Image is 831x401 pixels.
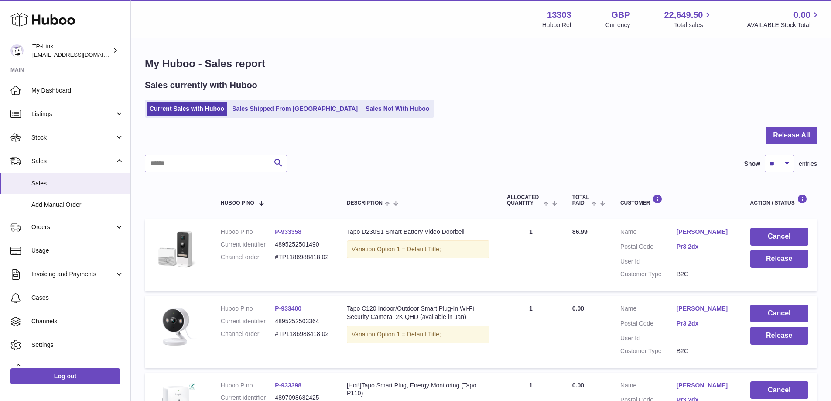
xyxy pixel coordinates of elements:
[275,253,329,261] dd: #TP1186988418.02
[620,381,677,392] dt: Name
[31,294,124,302] span: Cases
[347,200,383,206] span: Description
[744,160,760,168] label: Show
[799,160,817,168] span: entries
[221,317,275,326] dt: Current identifier
[620,228,677,238] dt: Name
[221,228,275,236] dt: Huboo P no
[747,9,821,29] a: 0.00 AVAILABLE Stock Total
[793,9,810,21] span: 0.00
[542,21,571,29] div: Huboo Ref
[221,253,275,261] dt: Channel order
[750,194,808,206] div: Action / Status
[750,381,808,399] button: Cancel
[677,270,733,278] dd: B2C
[620,194,733,206] div: Customer
[10,368,120,384] a: Log out
[347,326,489,343] div: Variation:
[31,223,115,231] span: Orders
[620,305,677,315] dt: Name
[154,228,197,271] img: D230S1main.jpg
[362,102,432,116] a: Sales Not With Huboo
[32,42,111,59] div: TP-Link
[572,195,589,206] span: Total paid
[620,319,677,330] dt: Postal Code
[154,305,197,348] img: 01_large_20231023030053e.jpg
[10,44,24,57] img: gaby.chen@tp-link.com
[620,243,677,253] dt: Postal Code
[750,327,808,345] button: Release
[31,201,124,209] span: Add Manual Order
[547,9,571,21] strong: 13303
[677,305,733,313] a: [PERSON_NAME]
[611,9,630,21] strong: GBP
[677,228,733,236] a: [PERSON_NAME]
[498,219,564,291] td: 1
[275,382,301,389] a: P-933398
[31,247,124,255] span: Usage
[275,228,301,235] a: P-933358
[572,382,584,389] span: 0.00
[221,330,275,338] dt: Channel order
[221,381,275,390] dt: Huboo P no
[664,9,713,29] a: 22,649.50 Total sales
[766,127,817,144] button: Release All
[31,364,124,373] span: Returns
[572,305,584,312] span: 0.00
[750,228,808,246] button: Cancel
[620,334,677,343] dt: User Id
[31,157,115,165] span: Sales
[347,228,489,236] div: Tapo D230S1 Smart Battery Video Doorbell
[31,270,115,278] span: Invoicing and Payments
[507,195,541,206] span: ALLOCATED Quantity
[31,86,124,95] span: My Dashboard
[31,179,124,188] span: Sales
[145,79,257,91] h2: Sales currently with Huboo
[31,134,115,142] span: Stock
[31,317,124,326] span: Channels
[147,102,227,116] a: Current Sales with Huboo
[275,240,329,249] dd: 4895252501490
[229,102,361,116] a: Sales Shipped From [GEOGRAPHIC_DATA]
[347,305,489,321] div: Tapo C120 Indoor/Outdoor Smart Plug-In Wi-Fi Security Camera, 2K QHD (available in Jan)
[275,330,329,338] dd: #TP1186988418.02
[750,250,808,268] button: Release
[377,331,441,338] span: Option 1 = Default Title;
[750,305,808,322] button: Cancel
[221,240,275,249] dt: Current identifier
[377,246,441,253] span: Option 1 = Default Title;
[572,228,588,235] span: 86.99
[347,381,489,398] div: [Hot!]Tapo Smart Plug, Energy Monitoring (Tapo P110)
[620,347,677,355] dt: Customer Type
[221,305,275,313] dt: Huboo P no
[275,317,329,326] dd: 4895252503364
[677,381,733,390] a: [PERSON_NAME]
[275,305,301,312] a: P-933400
[677,319,733,328] a: Pr3 2dx
[677,347,733,355] dd: B2C
[677,243,733,251] a: Pr3 2dx
[620,270,677,278] dt: Customer Type
[221,200,254,206] span: Huboo P no
[620,257,677,266] dt: User Id
[674,21,713,29] span: Total sales
[31,341,124,349] span: Settings
[347,240,489,258] div: Variation:
[747,21,821,29] span: AVAILABLE Stock Total
[605,21,630,29] div: Currency
[498,296,564,368] td: 1
[664,9,703,21] span: 22,649.50
[32,51,128,58] span: [EMAIL_ADDRESS][DOMAIN_NAME]
[31,110,115,118] span: Listings
[145,57,817,71] h1: My Huboo - Sales report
